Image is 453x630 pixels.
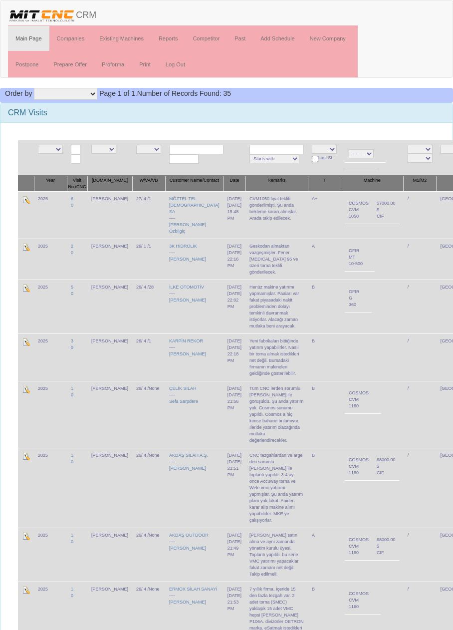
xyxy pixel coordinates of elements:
[132,239,165,280] td: 26/ 1 /1
[169,351,206,356] a: [PERSON_NAME]
[71,338,73,343] a: 3
[132,52,158,77] a: Print
[227,250,241,269] div: [DATE] 22:16 PM
[227,344,241,364] div: [DATE] 22:18 PM
[34,191,67,239] td: 2025
[22,532,30,540] img: Edit
[94,52,132,77] a: Proforma
[132,381,165,448] td: 26/ 4 /None
[34,528,67,582] td: 2025
[169,257,206,262] a: [PERSON_NAME]
[132,333,165,381] td: 26/ 4 /1
[404,280,437,333] td: /
[373,196,400,224] td: 57000.00 $ CIF
[169,298,206,303] a: [PERSON_NAME]
[404,239,437,280] td: /
[308,140,341,176] td: Last St.
[169,399,198,404] a: Sefa Sarpdere
[404,528,437,582] td: /
[87,191,132,239] td: [PERSON_NAME]
[132,528,165,582] td: 26/ 4 /None
[22,196,30,204] img: Edit
[169,600,206,605] a: [PERSON_NAME]
[169,222,206,234] a: [PERSON_NAME] Özbilgiç
[227,291,241,310] div: [DATE] 22:02 PM
[8,26,49,51] a: Main Page
[169,587,217,592] a: ERMOX SİLAH SANAYİ
[345,532,373,560] td: COSMOS CVM 1160
[404,176,437,192] th: M1/M2
[245,333,308,381] td: Yeni fabrikaları bittiğinde yatırım yapabilirler. Nasıl bir torna almak istedikleri net değil. Bu...
[71,291,73,296] a: 0
[308,333,341,381] td: B
[87,176,132,192] th: [DOMAIN_NAME]
[132,176,165,192] th: W/VA/VB
[253,26,302,51] a: Add Schedule
[87,381,132,448] td: [PERSON_NAME]
[345,196,373,224] td: COSMOS CVM 1050
[302,26,353,51] a: New Company
[22,338,30,346] img: Edit
[373,452,400,480] td: 68000.00 $ CIF
[34,239,67,280] td: 2025
[169,453,208,458] a: AKDAŞ SİLAH A.Ş.
[87,448,132,528] td: [PERSON_NAME]
[245,176,308,192] th: Remarks
[245,381,308,448] td: Tüm CNC lerden sorumlu [PERSON_NAME] ile görüşüldü. Şu anda yatırım yok. Cosmos sunumu yapıldı. C...
[185,26,227,51] a: Competitor
[34,176,67,192] th: Year
[71,244,73,249] a: 2
[165,191,224,239] td: ----
[345,243,367,271] td: GFIR MT 10-500
[87,333,132,381] td: [PERSON_NAME]
[165,176,224,192] th: Customer Name/Contact
[87,528,132,582] td: [PERSON_NAME]
[404,333,437,381] td: /
[71,250,73,255] a: 0
[71,203,73,208] a: 0
[224,333,245,381] td: [DATE]
[373,532,400,560] td: 68000.00 $ CIF
[308,381,341,448] td: B
[169,244,197,249] a: 3K HİDROLİK
[245,191,308,239] td: CVM1050 fiyat teklifi gönderilmişti. Şu anda bekleme kararı almışlar. Arada takip edilecek.
[34,448,67,528] td: 2025
[132,448,165,528] td: 26/ 4 /None
[224,176,245,192] th: Date
[158,52,193,77] a: Log Out
[165,448,224,528] td: ----
[224,239,245,280] td: [DATE]
[165,381,224,448] td: ----
[22,452,30,460] img: Edit
[404,448,437,528] td: /
[169,196,220,214] a: MÖZTEL TEL [DEMOGRAPHIC_DATA] SA
[8,108,445,117] h3: CRM Visits
[224,528,245,582] td: [DATE]
[92,26,151,51] a: Existing Machines
[224,191,245,239] td: [DATE]
[99,89,231,97] span: Number of Records Found: 35
[22,385,30,393] img: Edit
[308,239,341,280] td: A
[49,26,92,51] a: Companies
[71,587,73,592] a: 1
[169,546,206,551] a: [PERSON_NAME]
[404,191,437,239] td: /
[71,533,73,538] a: 1
[71,196,73,201] a: 6
[308,528,341,582] td: A
[308,176,341,192] th: T
[132,280,165,333] td: 26/ 4 /28
[227,539,241,558] div: [DATE] 21:49 PM
[245,239,308,280] td: Geskodan almaktan vazgeçmişler. Fener [MEDICAL_DATA] 95 ve üzeri torna teklifi gönderilecek.
[227,459,241,478] div: [DATE] 21:51 PM
[345,586,373,614] td: COSMOS CVM 1160
[8,52,46,77] a: Postpone
[227,26,253,51] a: Past
[227,202,241,222] div: [DATE] 15:48 PM
[165,528,224,582] td: ----
[169,285,204,290] a: İLKE OTOMOTİV
[71,593,73,598] a: 0
[71,285,73,290] a: 5
[227,593,241,612] div: [DATE] 21:53 PM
